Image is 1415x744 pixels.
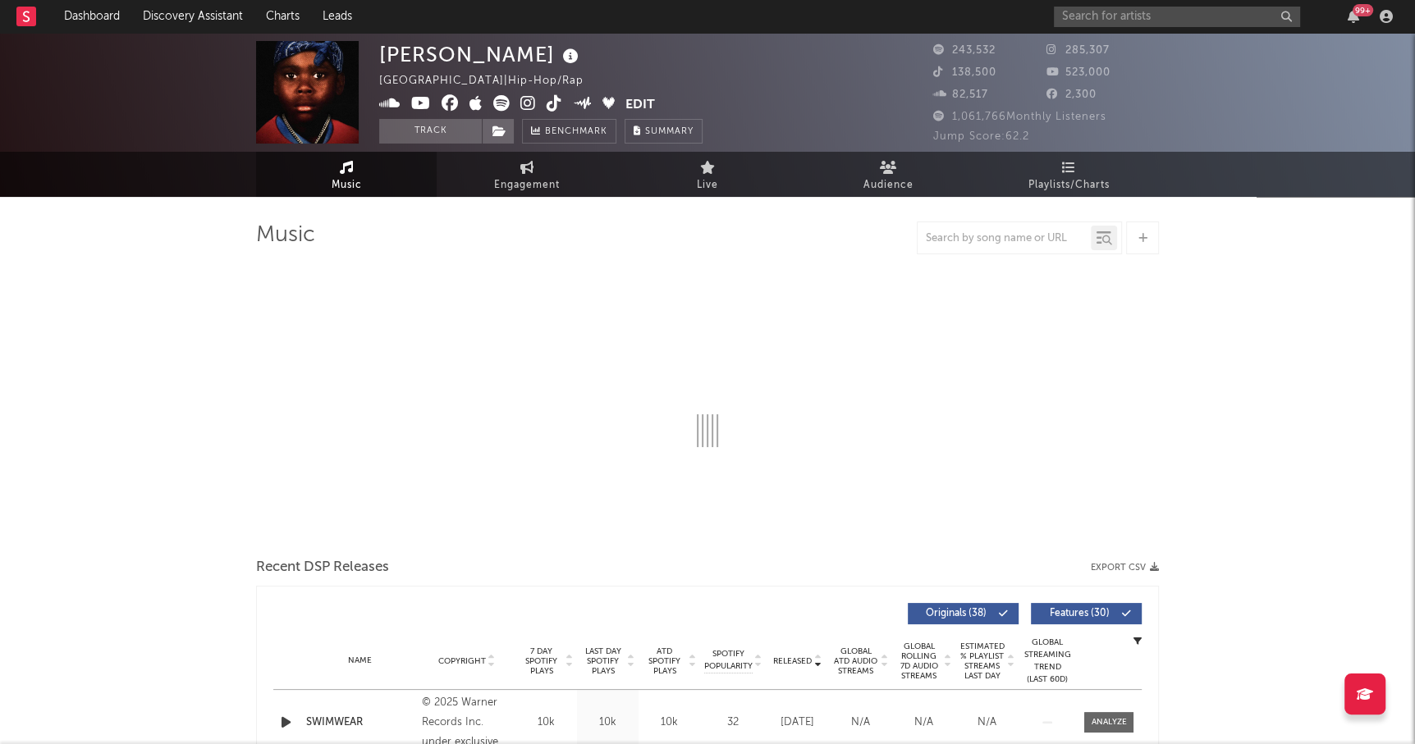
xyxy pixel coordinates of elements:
button: Export CSV [1091,563,1159,573]
div: [GEOGRAPHIC_DATA] | Hip-Hop/Rap [379,71,602,91]
span: Originals ( 38 ) [918,609,994,618]
span: 243,532 [933,45,996,56]
span: 138,500 [933,67,996,78]
div: Global Streaming Trend (Last 60D) [1023,637,1072,686]
div: 32 [704,714,762,731]
span: Last Day Spotify Plays [581,646,625,676]
div: [DATE] [770,714,825,731]
span: Jump Score: 62.2 [933,131,1029,142]
span: Recent DSP Releases [256,558,389,577]
span: ATD Spotify Plays [643,646,686,676]
button: Originals(38) [908,603,1019,624]
span: Global Rolling 7D Audio Streams [896,641,941,681]
div: 99 + [1353,4,1373,16]
span: Live [697,176,718,195]
div: N/A [959,714,1014,731]
div: 10k [520,714,573,731]
a: Live [617,152,798,197]
span: Copyright [437,656,485,666]
span: Playlists/Charts [1028,176,1110,195]
button: Edit [625,95,655,116]
a: Audience [798,152,978,197]
div: N/A [833,714,888,731]
div: [PERSON_NAME] [379,41,583,68]
button: Summary [625,119,703,144]
button: 99+ [1348,10,1359,23]
a: Music [256,152,437,197]
span: 285,307 [1046,45,1110,56]
button: Track [379,119,482,144]
span: 82,517 [933,89,988,100]
a: SWIMWEAR [306,714,414,731]
input: Search for artists [1054,7,1300,27]
span: Summary [645,127,694,136]
span: Benchmark [545,122,607,142]
span: Features ( 30 ) [1042,609,1117,618]
a: Benchmark [522,119,616,144]
span: Estimated % Playlist Streams Last Day [959,641,1005,681]
div: 10k [643,714,696,731]
span: 523,000 [1046,67,1110,78]
span: Spotify Popularity [704,648,753,673]
a: Playlists/Charts [978,152,1159,197]
button: Features(30) [1031,603,1142,624]
div: Name [306,655,414,667]
span: Global ATD Audio Streams [833,646,878,676]
span: Engagement [494,176,560,195]
div: N/A [896,714,951,731]
span: 7 Day Spotify Plays [520,646,563,676]
input: Search by song name or URL [918,232,1091,245]
div: 10k [581,714,634,731]
span: Audience [863,176,914,195]
span: 1,061,766 Monthly Listeners [933,112,1106,122]
a: Engagement [437,152,617,197]
span: Released [773,656,812,666]
span: Music [332,176,362,195]
span: 2,300 [1046,89,1097,100]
